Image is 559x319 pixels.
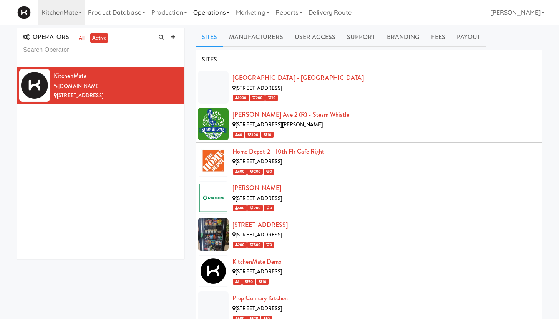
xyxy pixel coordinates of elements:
[232,257,282,266] a: KitchenMate Demo
[23,33,69,41] span: OPERATORS
[232,220,288,229] a: [STREET_ADDRESS]
[236,231,282,238] span: [STREET_ADDRESS]
[223,28,289,47] a: Manufacturers
[265,95,278,101] span: 10
[233,205,247,211] span: 500
[242,279,255,285] span: 70
[17,67,184,104] li: KitchenMate[DOMAIN_NAME][STREET_ADDRESS]
[233,242,247,248] span: 200
[236,305,282,312] span: [STREET_ADDRESS]
[233,169,247,175] span: 600
[236,268,282,275] span: [STREET_ADDRESS]
[236,158,282,165] span: [STREET_ADDRESS]
[196,28,223,47] a: Sites
[264,169,274,175] span: 0
[232,73,364,82] a: [GEOGRAPHIC_DATA] - [GEOGRAPHIC_DATA]
[261,132,274,138] span: 10
[256,279,269,285] span: 10
[381,28,426,47] a: Branding
[236,121,323,128] span: [STREET_ADDRESS][PERSON_NAME]
[57,92,103,99] span: [STREET_ADDRESS]
[236,195,282,202] span: [STREET_ADDRESS]
[54,70,179,82] div: KitchenMate
[425,28,451,47] a: Fees
[341,28,381,47] a: Support
[17,6,31,19] img: Micromart
[233,95,249,101] span: 1000
[247,205,262,211] span: 200
[232,183,281,192] a: [PERSON_NAME]
[247,242,262,248] span: 500
[247,169,262,175] span: 200
[250,95,265,101] span: 200
[264,242,274,248] span: 0
[232,147,324,156] a: Home Depot-2 - 10th Flr Cafe Right
[289,28,341,47] a: User Access
[245,132,260,138] span: 300
[232,294,288,302] a: Prep Culinary Kitchen
[202,55,217,64] span: SITES
[232,110,349,119] a: [PERSON_NAME] Ave 2 (R) - Steam Whistle
[90,33,108,43] a: active
[451,28,486,47] a: Payout
[58,83,100,90] span: [DOMAIN_NAME]
[23,43,179,57] input: Search Operator
[233,279,242,285] span: 1
[77,33,86,43] a: all
[236,84,282,92] span: [STREET_ADDRESS]
[233,132,244,138] span: 60
[264,205,274,211] span: 0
